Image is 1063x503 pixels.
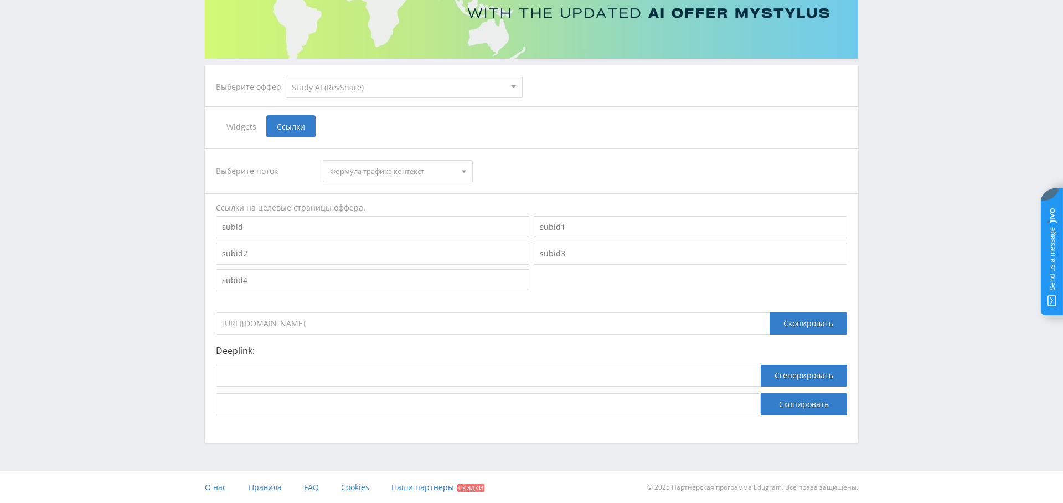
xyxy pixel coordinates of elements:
[266,115,316,137] span: Ссылки
[457,484,484,492] span: Скидки
[216,216,529,238] input: subid
[216,202,847,213] div: Ссылки на целевые страницы оффера.
[249,482,282,492] span: Правила
[216,243,529,265] input: subid2
[770,312,847,335] div: Скопировать
[534,243,847,265] input: subid3
[761,365,847,387] button: Сгенерировать
[216,269,529,291] input: subid4
[341,482,369,492] span: Cookies
[304,482,319,492] span: FAQ
[534,216,847,238] input: subid1
[391,482,454,492] span: Наши партнеры
[330,161,455,182] span: Формула трафика контекст
[216,160,312,182] div: Выберите поток
[761,393,847,415] button: Скопировать
[216,346,847,356] p: Deeplink:
[216,115,266,137] span: Widgets
[216,83,286,91] div: Выберите оффер
[205,482,226,492] span: О нас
